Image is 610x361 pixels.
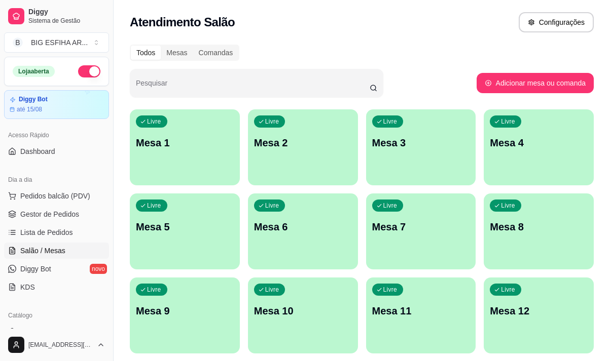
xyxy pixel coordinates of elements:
h2: Atendimento Salão [130,14,235,30]
span: Salão / Mesas [20,246,65,256]
button: Select a team [4,32,109,53]
p: Livre [383,286,398,294]
div: Mesas [161,46,193,60]
p: Livre [383,202,398,210]
span: Dashboard [20,146,55,156]
p: Mesa 8 [490,220,588,234]
button: Configurações [519,12,594,32]
div: Acesso Rápido [4,127,109,143]
div: Comandas [193,46,239,60]
div: Catálogo [4,307,109,324]
button: LivreMesa 8 [484,193,594,269]
p: Mesa 7 [372,220,470,234]
button: LivreMesa 9 [130,277,240,353]
div: BIG ESFIHA AR ... [31,37,88,48]
span: [EMAIL_ADDRESS][DOMAIN_NAME] [28,341,93,349]
input: Pesquisar [136,82,370,92]
span: Gestor de Pedidos [20,209,79,219]
a: KDS [4,279,109,295]
button: LivreMesa 3 [366,109,476,185]
p: Livre [147,202,161,210]
a: Produtos [4,324,109,340]
a: Dashboard [4,143,109,159]
button: LivreMesa 6 [248,193,358,269]
p: Mesa 6 [254,220,352,234]
span: Diggy Bot [20,264,51,274]
p: Livre [501,286,515,294]
a: Salão / Mesas [4,243,109,259]
p: Mesa 10 [254,304,352,318]
p: Mesa 12 [490,304,588,318]
p: Livre [147,117,161,126]
p: Livre [265,202,279,210]
p: Livre [383,117,398,126]
button: LivreMesa 2 [248,109,358,185]
button: LivreMesa 10 [248,277,358,353]
a: Diggy Botaté 15/08 [4,90,109,119]
span: Lista de Pedidos [20,227,73,237]
p: Mesa 3 [372,136,470,150]
div: Todos [131,46,161,60]
span: Produtos [20,327,49,337]
button: Pedidos balcão (PDV) [4,188,109,204]
span: KDS [20,282,35,292]
div: Dia a dia [4,172,109,188]
button: LivreMesa 11 [366,277,476,353]
span: Pedidos balcão (PDV) [20,191,90,201]
button: LivreMesa 1 [130,109,240,185]
p: Mesa 11 [372,304,470,318]
a: Gestor de Pedidos [4,206,109,222]
button: LivreMesa 12 [484,277,594,353]
button: [EMAIL_ADDRESS][DOMAIN_NAME] [4,333,109,357]
button: Alterar Status [78,65,100,77]
span: Diggy [28,8,105,17]
article: até 15/08 [17,105,42,113]
p: Livre [501,202,515,210]
p: Livre [501,117,515,126]
p: Mesa 4 [490,136,588,150]
div: Loja aberta [13,66,55,77]
span: B [13,37,23,48]
p: Livre [147,286,161,294]
span: Sistema de Gestão [28,17,105,25]
a: Lista de Pedidos [4,224,109,240]
a: Diggy Botnovo [4,261,109,277]
p: Mesa 2 [254,136,352,150]
button: LivreMesa 7 [366,193,476,269]
p: Livre [265,117,279,126]
p: Mesa 5 [136,220,234,234]
article: Diggy Bot [19,96,48,103]
p: Livre [265,286,279,294]
p: Mesa 9 [136,304,234,318]
p: Mesa 1 [136,136,234,150]
button: LivreMesa 5 [130,193,240,269]
a: DiggySistema de Gestão [4,4,109,28]
button: LivreMesa 4 [484,109,594,185]
button: Adicionar mesa ou comanda [477,73,594,93]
